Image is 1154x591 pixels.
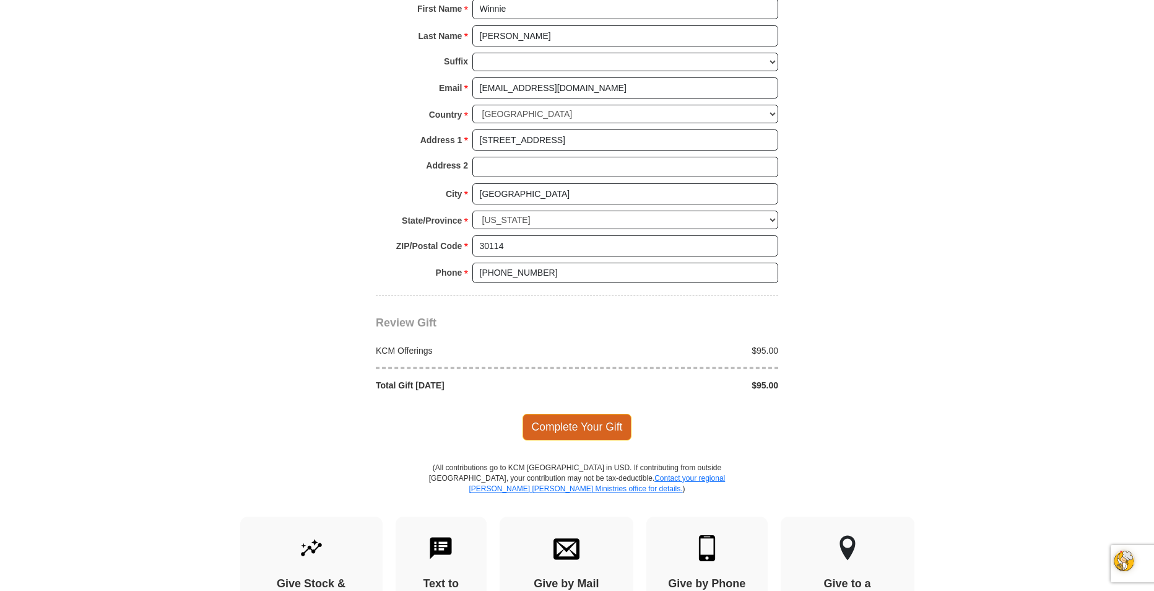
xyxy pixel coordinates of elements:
img: other-region [839,535,856,561]
a: Contact your regional [PERSON_NAME] [PERSON_NAME] Ministries office for details. [469,474,725,493]
strong: Address 1 [420,131,462,149]
h4: Give by Mail [521,577,612,591]
div: $95.00 [577,344,785,357]
img: envelope.svg [553,535,579,561]
strong: Address 2 [426,157,468,174]
strong: Last Name [419,27,462,45]
strong: Country [429,106,462,123]
strong: Email [439,79,462,97]
strong: State/Province [402,212,462,229]
p: (All contributions go to KCM [GEOGRAPHIC_DATA] in USD. If contributing from outside [GEOGRAPHIC_D... [428,463,726,517]
img: give-by-stock.svg [298,535,324,561]
div: Total Gift [DATE] [370,379,578,392]
img: mobile.svg [694,535,720,561]
div: KCM Offerings [370,344,578,357]
div: $95.00 [577,379,785,392]
span: Review Gift [376,317,436,329]
span: Complete Your Gift [523,414,632,440]
h4: Give by Phone [668,577,746,591]
strong: ZIP/Postal Code [396,237,462,255]
strong: Suffix [444,53,468,70]
img: text-to-give.svg [428,535,454,561]
strong: City [446,185,462,203]
strong: Phone [436,264,462,281]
